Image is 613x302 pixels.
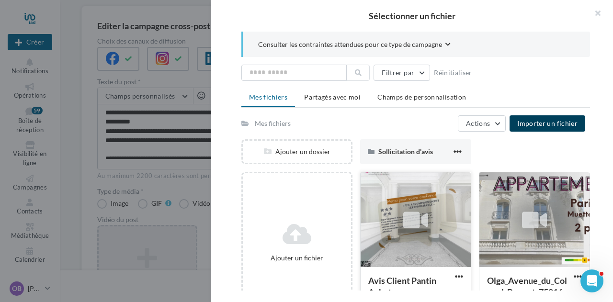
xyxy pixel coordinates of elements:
span: Avis Client Pantin Acheteur [368,275,436,297]
span: Partagés avec moi [304,93,361,101]
button: Filtrer par [374,65,430,81]
span: Importer un fichier [517,119,578,127]
button: Importer un fichier [510,115,585,132]
span: Champs de personnalisation [377,93,466,101]
div: Mes fichiers [255,119,291,128]
div: Ajouter un fichier [247,253,347,263]
span: Mes fichiers [249,93,287,101]
iframe: Intercom live chat [580,269,603,292]
span: Consulter les contraintes attendues pour ce type de campagne [258,40,442,49]
span: Olga_Avenue_du_Colonel_Bonnet_75016 [487,275,567,297]
h2: Sélectionner un fichier [226,11,598,20]
span: Sollicitation d'avis [378,147,433,156]
button: Actions [458,115,506,132]
button: Réinitialiser [430,67,476,78]
span: Actions [466,119,490,127]
div: Ajouter un dossier [243,147,351,157]
button: Consulter les contraintes attendues pour ce type de campagne [258,39,451,51]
